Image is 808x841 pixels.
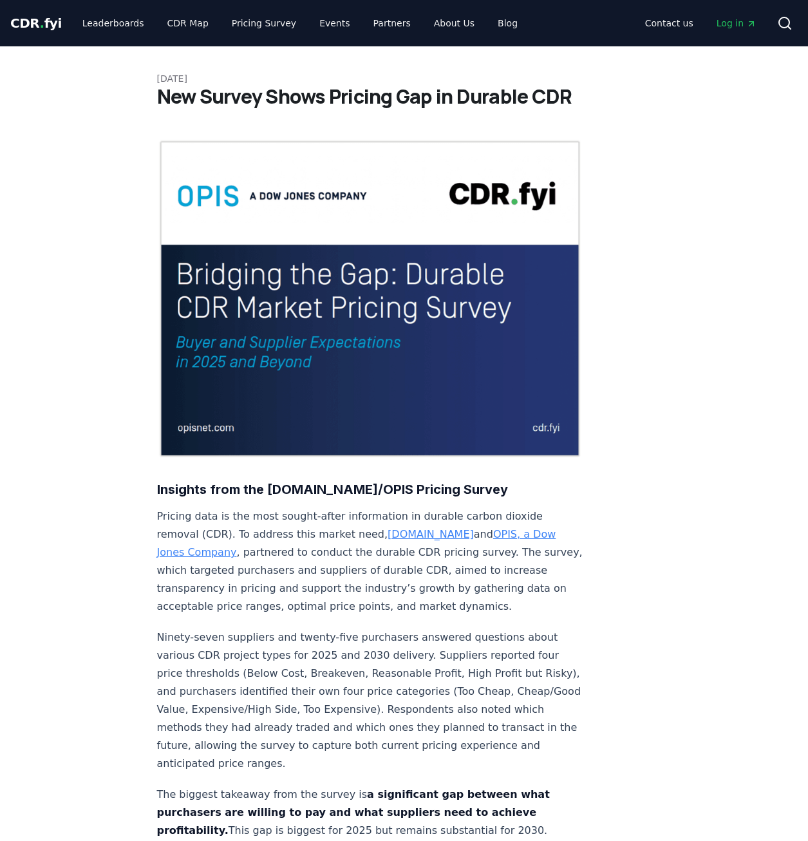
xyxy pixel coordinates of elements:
p: [DATE] [157,72,652,85]
span: Log in [717,17,756,30]
span: CDR fyi [10,15,62,31]
a: About Us [424,12,485,35]
p: The biggest takeaway from the survey is This gap is biggest for 2025 but remains substantial for ... [157,786,583,840]
a: Partners [363,12,421,35]
a: CDR.fyi [10,14,62,32]
nav: Main [72,12,528,35]
a: Log in [706,12,767,35]
strong: Insights from the [DOMAIN_NAME]/OPIS Pricing Survey [157,482,508,497]
a: Blog [487,12,528,35]
p: Pricing data is the most sought-after information in durable carbon dioxide removal (CDR). To add... [157,507,583,616]
p: Ninety-seven suppliers and twenty-five purchasers answered questions about various CDR project ty... [157,628,583,773]
nav: Main [635,12,767,35]
a: CDR Map [157,12,219,35]
a: Pricing Survey [221,12,306,35]
a: Contact us [635,12,704,35]
span: . [40,15,44,31]
strong: a significant gap between what purchasers are willing to pay and what suppliers need to achieve p... [157,788,550,836]
a: [DOMAIN_NAME] [388,528,474,540]
img: blog post image [157,139,583,458]
a: Events [309,12,360,35]
h1: New Survey Shows Pricing Gap in Durable CDR [157,85,652,108]
a: Leaderboards [72,12,155,35]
